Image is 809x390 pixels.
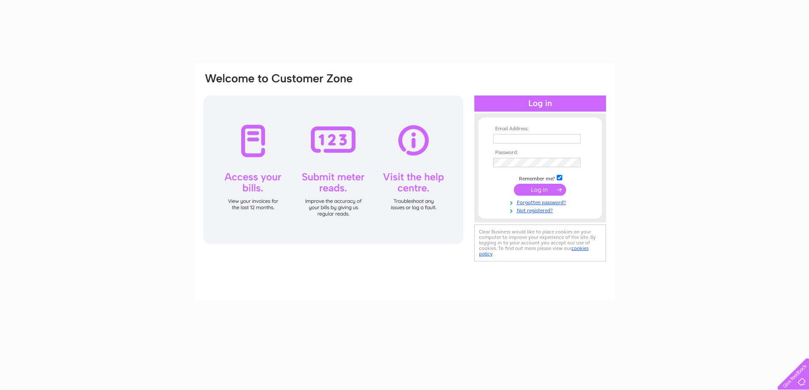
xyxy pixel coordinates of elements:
[474,224,606,261] div: Clear Business would like to place cookies on your computer to improve your experience of the sit...
[491,150,589,156] th: Password:
[491,174,589,182] td: Remember me?
[491,126,589,132] th: Email Address:
[493,206,589,214] a: Not registered?
[514,184,566,196] input: Submit
[479,245,589,257] a: cookies policy
[493,198,589,206] a: Forgotten password?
